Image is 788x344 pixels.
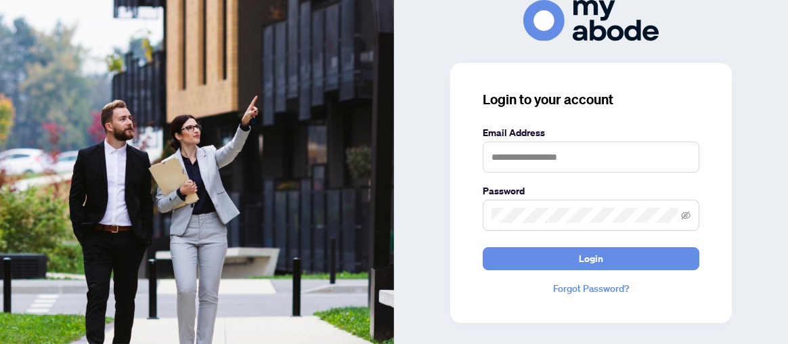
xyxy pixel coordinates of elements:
[483,281,699,296] a: Forgot Password?
[483,247,699,270] button: Login
[483,90,699,109] h3: Login to your account
[681,211,691,220] span: eye-invisible
[579,248,603,270] span: Login
[483,184,699,198] label: Password
[483,125,699,140] label: Email Address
